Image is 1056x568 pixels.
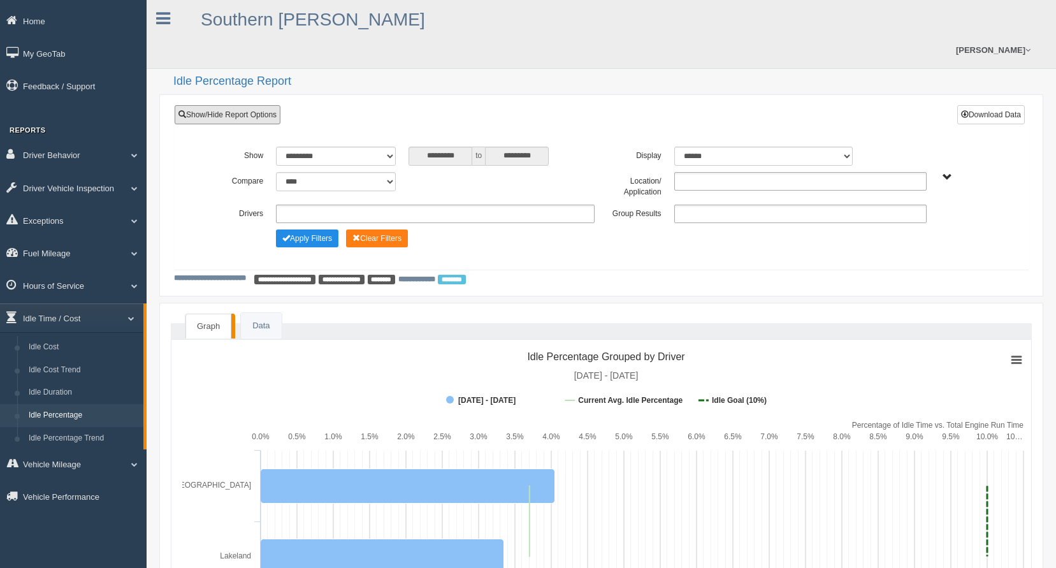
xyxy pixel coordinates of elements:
text: Lakeland [220,551,251,560]
a: Idle Duration [23,381,143,404]
text: 8.5% [869,432,887,441]
a: Idle Percentage Trend [23,427,143,450]
tspan: [GEOGRAPHIC_DATA] [171,481,251,490]
a: Show/Hide Report Options [175,105,280,124]
label: Drivers [203,205,270,220]
label: Display [601,147,667,162]
text: 4.5% [579,432,597,441]
text: 0.0% [252,432,270,441]
text: 9.0% [906,432,923,441]
tspan: [DATE] - [DATE] [574,370,639,381]
text: 6.0% [688,432,705,441]
text: 5.5% [651,432,669,441]
text: 2.0% [397,432,415,441]
text: 4.0% [542,432,560,441]
label: Location/ Application [601,172,667,198]
text: 2.5% [433,432,451,441]
text: 1.0% [324,432,342,441]
text: 9.5% [942,432,960,441]
span: to [472,147,485,166]
text: 0.5% [288,432,306,441]
text: 7.5% [797,432,814,441]
text: 3.5% [506,432,524,441]
text: 5.0% [615,432,633,441]
label: Group Results [601,205,667,220]
a: Southern [PERSON_NAME] [201,10,425,29]
a: Idle Cost Trend [23,359,143,382]
tspan: Current Avg. Idle Percentage [578,396,683,405]
button: Download Data [957,105,1025,124]
tspan: Idle Goal (10%) [712,396,767,405]
text: 7.0% [760,432,778,441]
text: 6.5% [724,432,742,441]
button: Change Filter Options [346,229,408,247]
a: [PERSON_NAME] [950,32,1037,68]
tspan: Idle Percentage Grouped by Driver [527,351,685,362]
tspan: Percentage of Idle Time vs. Total Engine Run Time [852,421,1024,430]
button: Change Filter Options [276,229,338,247]
a: Data [241,313,281,339]
a: Graph [185,314,231,339]
text: 8.0% [833,432,851,441]
text: 3.0% [470,432,488,441]
text: 10.0% [976,432,998,441]
a: Idle Cost [23,336,143,359]
tspan: 10… [1006,432,1022,441]
label: Show [203,147,270,162]
text: 1.5% [361,432,379,441]
label: Compare [203,172,270,187]
a: Idle Percentage [23,404,143,427]
tspan: [DATE] - [DATE] [458,396,516,405]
